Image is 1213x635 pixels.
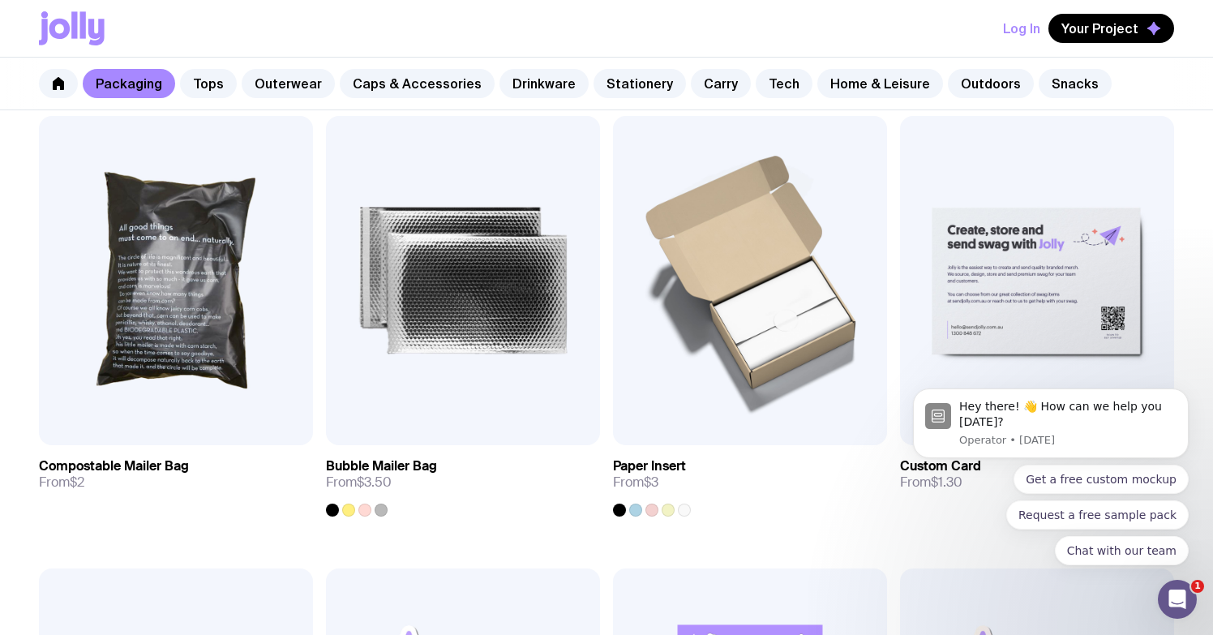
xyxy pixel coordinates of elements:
[180,69,237,98] a: Tops
[326,445,600,517] a: Bubble Mailer BagFrom$3.50
[613,458,686,474] h3: Paper Insert
[39,445,313,504] a: Compostable Mailer BagFrom$2
[326,458,437,474] h3: Bubble Mailer Bag
[1048,14,1174,43] button: Your Project
[70,474,84,491] span: $2
[613,445,887,517] a: Paper InsertFrom$3
[499,69,589,98] a: Drinkware
[1158,580,1197,619] iframe: Intercom live chat
[889,264,1213,591] iframe: Intercom notifications message
[1061,20,1138,36] span: Your Project
[39,474,84,491] span: From
[357,474,392,491] span: $3.50
[817,69,943,98] a: Home & Leisure
[39,458,189,474] h3: Compostable Mailer Bag
[326,474,392,491] span: From
[83,69,175,98] a: Packaging
[1191,580,1204,593] span: 1
[691,69,751,98] a: Carry
[1003,14,1040,43] button: Log In
[756,69,812,98] a: Tech
[948,69,1034,98] a: Outdoors
[613,474,658,491] span: From
[644,474,658,491] span: $3
[1039,69,1112,98] a: Snacks
[242,69,335,98] a: Outerwear
[594,69,686,98] a: Stationery
[340,69,495,98] a: Caps & Accessories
